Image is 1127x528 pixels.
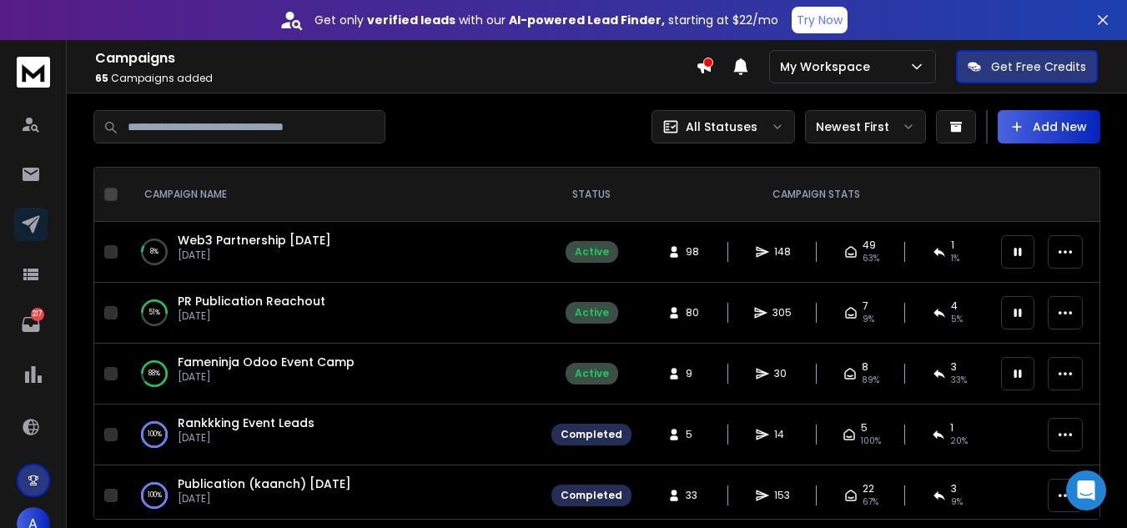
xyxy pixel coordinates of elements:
span: 5 [686,428,702,441]
div: Active [575,306,609,319]
div: Completed [561,489,622,502]
span: 33 % [951,374,967,387]
th: CAMPAIGN STATS [641,168,991,222]
button: Add New [998,110,1100,143]
span: 5 % [951,313,963,326]
span: 49 [863,239,876,252]
p: 100 % [148,426,162,443]
p: 51 % [148,304,160,321]
div: Active [575,367,609,380]
span: 89 % [862,374,879,387]
p: [DATE] [178,431,314,445]
a: Web3 Partnership [DATE] [178,232,331,249]
img: logo [17,57,50,88]
td: 100%Rankkking Event Leads[DATE] [124,405,541,465]
button: Newest First [805,110,926,143]
span: 7 [863,299,868,313]
p: Get Free Credits [991,58,1086,75]
span: 9 [686,367,702,380]
a: Rankkking Event Leads [178,415,314,431]
a: Publication (kaanch) [DATE] [178,475,351,492]
th: STATUS [541,168,641,222]
a: 217 [14,308,48,341]
p: 100 % [148,487,162,504]
span: 8 [862,360,868,374]
div: Active [575,245,609,259]
span: 100 % [861,435,881,448]
p: All Statuses [686,118,757,135]
p: 88 % [148,365,160,382]
div: Open Intercom Messenger [1066,470,1106,510]
button: Try Now [792,7,848,33]
strong: verified leads [367,12,455,28]
span: 65 [95,71,108,85]
p: [DATE] [178,370,355,384]
p: Try Now [797,12,843,28]
span: 1 [951,239,954,252]
span: 22 [863,482,874,495]
span: 9 % [863,313,874,326]
span: 20 % [950,435,968,448]
p: 8 % [150,244,158,260]
span: 33 [686,489,702,502]
button: Get Free Credits [956,50,1098,83]
span: 3 [951,360,957,374]
span: 80 [686,306,702,319]
h1: Campaigns [95,48,696,68]
td: 8%Web3 Partnership [DATE][DATE] [124,222,541,283]
p: [DATE] [178,249,331,262]
p: Get only with our starting at $22/mo [314,12,778,28]
th: CAMPAIGN NAME [124,168,541,222]
span: 14 [774,428,791,441]
p: 217 [31,308,44,321]
span: 1 % [951,252,959,265]
span: 305 [772,306,792,319]
span: 30 [774,367,791,380]
span: 3 [951,482,957,495]
span: 153 [774,489,791,502]
a: Fameninja Odoo Event Camp [178,354,355,370]
span: 67 % [863,495,878,509]
p: Campaigns added [95,72,696,85]
td: 100%Publication (kaanch) [DATE][DATE] [124,465,541,526]
p: My Workspace [780,58,877,75]
a: PR Publication Reachout [178,293,325,309]
span: 4 [951,299,958,313]
span: 148 [774,245,791,259]
span: 63 % [863,252,879,265]
strong: AI-powered Lead Finder, [509,12,665,28]
span: 9 % [951,495,963,509]
div: Completed [561,428,622,441]
p: [DATE] [178,309,325,323]
span: 1 [950,421,953,435]
td: 88%Fameninja Odoo Event Camp[DATE] [124,344,541,405]
span: 5 [861,421,868,435]
span: 98 [686,245,702,259]
td: 51%PR Publication Reachout[DATE] [124,283,541,344]
p: [DATE] [178,492,351,505]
